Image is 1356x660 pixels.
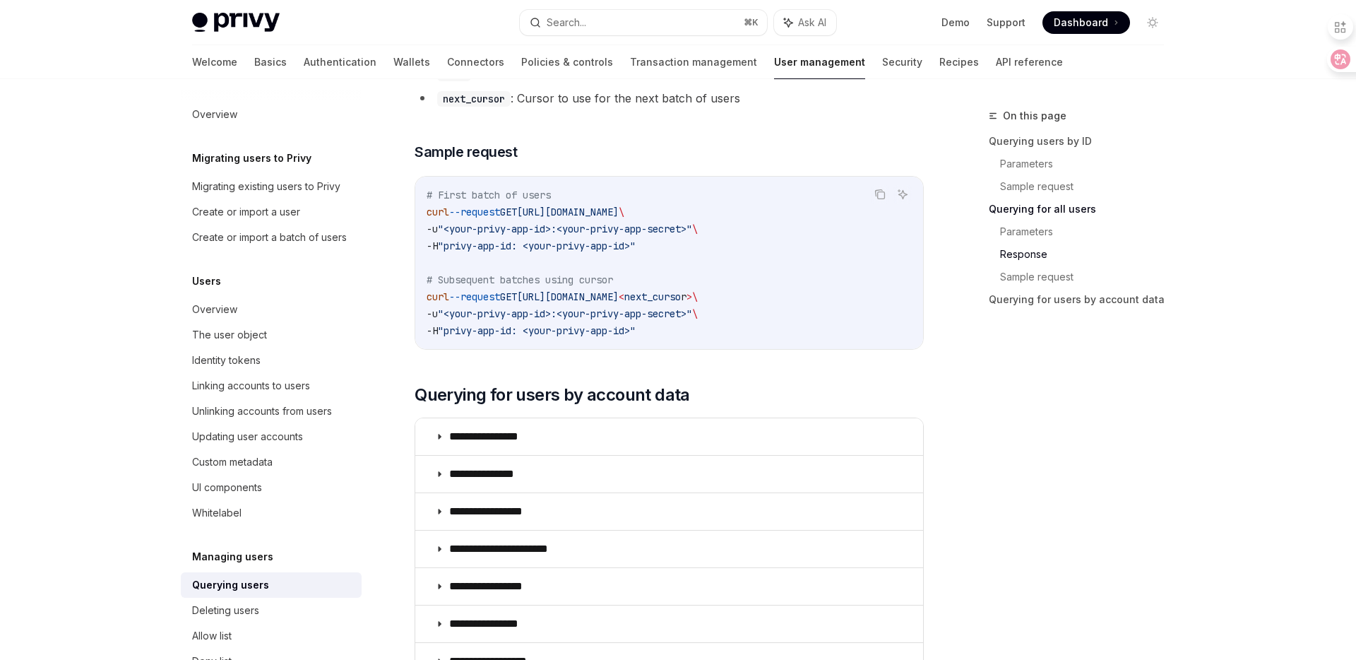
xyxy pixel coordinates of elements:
span: On this page [1003,107,1066,124]
div: Migrating existing users to Privy [192,178,340,195]
span: -H [427,240,438,252]
a: Querying users [181,572,362,598]
a: Migrating existing users to Privy [181,174,362,199]
a: Updating user accounts [181,424,362,449]
span: Querying for users by account data [415,384,690,406]
a: Sample request [1000,175,1175,198]
div: Unlinking accounts from users [192,403,332,420]
button: Toggle dark mode [1141,11,1164,34]
a: Custom metadata [181,449,362,475]
a: Allow list [181,623,362,649]
span: -u [427,307,438,320]
div: The user object [192,326,267,343]
a: Overview [181,297,362,322]
span: "privy-app-id: <your-privy-app-id>" [438,324,636,337]
div: Overview [192,106,237,123]
a: Create or import a user [181,199,362,225]
a: Unlinking accounts from users [181,399,362,424]
div: Whitelabel [192,505,242,521]
span: ⌘ K [744,17,759,28]
a: Create or import a batch of users [181,225,362,250]
span: \ [619,206,624,218]
button: Search...⌘K [520,10,767,35]
div: Deleting users [192,602,259,619]
span: Sample request [415,142,517,162]
span: \ [692,223,698,235]
span: \ [692,290,698,303]
div: Search... [547,14,586,31]
a: The user object [181,322,362,348]
div: Updating user accounts [192,428,303,445]
a: Support [987,16,1025,30]
span: -H [427,324,438,337]
span: GET [500,290,517,303]
li: : Cursor to use for the next batch of users [415,88,924,108]
span: Ask AI [798,16,826,30]
a: Sample request [1000,266,1175,288]
button: Copy the contents from the code block [871,185,889,204]
span: GET [500,206,517,218]
div: Identity tokens [192,352,261,369]
a: Linking accounts to users [181,373,362,399]
a: API reference [996,45,1063,79]
button: Ask AI [774,10,836,35]
a: Security [882,45,922,79]
a: Identity tokens [181,348,362,373]
a: Welcome [192,45,237,79]
div: Linking accounts to users [192,377,310,394]
a: Overview [181,102,362,127]
code: next_cursor [437,91,511,107]
h5: Users [192,273,221,290]
a: Dashboard [1042,11,1130,34]
span: [URL][DOMAIN_NAME] [517,206,619,218]
div: Querying users [192,577,269,594]
a: Querying for all users [989,198,1175,220]
span: # Subsequent batches using cursor [427,273,613,286]
span: Dashboard [1054,16,1108,30]
span: "privy-app-id: <your-privy-app-id>" [438,240,636,252]
div: Create or import a user [192,204,300,220]
a: Policies & controls [521,45,613,79]
a: Parameters [1000,220,1175,243]
span: # First batch of users [427,189,551,201]
span: [URL][DOMAIN_NAME] [517,290,619,303]
a: UI components [181,475,362,500]
span: < [619,290,624,303]
div: Allow list [192,627,232,644]
span: -u [427,223,438,235]
div: Create or import a batch of users [192,229,347,246]
a: Response [1000,243,1175,266]
a: Connectors [447,45,504,79]
a: Demo [941,16,970,30]
div: UI components [192,479,262,496]
span: next_curso [624,290,681,303]
button: Ask AI [893,185,912,204]
span: > [686,290,692,303]
h5: Migrating users to Privy [192,150,311,167]
a: Deleting users [181,598,362,623]
span: --request [449,290,500,303]
a: User management [774,45,865,79]
div: Custom metadata [192,454,273,471]
img: light logo [192,13,280,33]
a: Recipes [939,45,979,79]
span: "<your-privy-app-id>:<your-privy-app-secret>" [438,307,692,320]
a: Authentication [304,45,376,79]
div: Overview [192,301,237,318]
a: Querying for users by account data [989,288,1175,311]
a: Transaction management [630,45,757,79]
span: curl [427,206,449,218]
span: --request [449,206,500,218]
a: Parameters [1000,153,1175,175]
a: Querying users by ID [989,130,1175,153]
a: Wallets [393,45,430,79]
a: Basics [254,45,287,79]
a: Whitelabel [181,500,362,526]
span: \ [692,307,698,320]
span: "<your-privy-app-id>:<your-privy-app-secret>" [438,223,692,235]
span: r [681,290,686,303]
h5: Managing users [192,548,273,565]
span: curl [427,290,449,303]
